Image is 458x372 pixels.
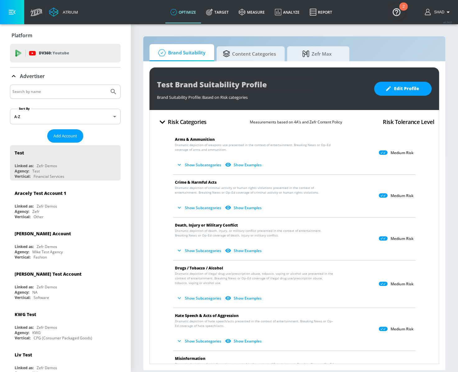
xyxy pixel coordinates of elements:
button: Show Subcategories [175,203,224,213]
button: Show Examples [224,336,264,346]
p: Medium Risk [391,193,414,198]
p: DV360: [39,50,69,57]
button: Add Account [47,129,83,143]
a: measure [234,1,270,23]
div: Other [34,214,44,219]
div: [PERSON_NAME] Test AccountLinked as:Zefr DemosAgency:NAVertical:Software [10,266,121,302]
span: Drugs / Tobacco / Alcohol [175,265,223,271]
div: Linked as: [15,284,34,290]
span: Dramatic depiction of criminal activity or human rights violations presented in the context of en... [175,186,335,195]
div: Zefr [32,209,39,214]
p: Advertiser [20,73,45,80]
div: Zefr Demos [37,163,57,168]
div: Zefr Demos [37,325,57,330]
button: Show Subcategories [175,160,224,170]
p: Measurements based on 4A’s and Zefr Content Policy [250,119,342,125]
div: KWG [32,330,41,335]
div: DV360: Youtube [10,44,121,62]
button: Show Subcategories [175,336,224,346]
div: TestLinked as:Zefr DemosAgency:TestVertical:Financial Services [10,145,121,181]
a: Analyze [270,1,305,23]
div: Linked as: [15,365,34,370]
span: Dramatic depiction of misinformation presented in the context of Entertainment, Breaking News or ... [175,362,335,371]
button: Open Resource Center, 2 new notifications [388,3,405,21]
div: A-Z [10,109,121,124]
div: Agency: [15,209,29,214]
div: Aracely Test Account 1Linked as:Zefr DemosAgency:ZefrVertical:Other [10,186,121,221]
div: Vertical: [15,214,30,219]
div: Brand Suitability Profile: Based on Risk categories [157,91,368,100]
span: Zefr Max [293,46,341,61]
span: Dramatic depiction of illegal drug use/prescription abuse, tobacco, vaping or alcohol use present... [175,271,335,285]
div: Linked as: [15,325,34,330]
button: Show Examples [224,293,264,303]
button: Show Examples [224,246,264,256]
button: Edit Profile [374,82,432,96]
div: Advertiser [10,67,121,85]
p: Youtube [53,50,69,56]
span: Dramatic depiction of weapons use presented in the context of entertainment. Breaking News or Op–... [175,143,335,152]
div: Zefr Demos [37,284,57,290]
span: Content Categories [223,46,276,61]
div: [PERSON_NAME] AccountLinked as:Zefr DemosAgency:Mike Test AgencyVertical:Fashion [10,226,121,261]
p: Medium Risk [391,327,414,332]
button: Show Subcategories [175,246,224,256]
div: 2 [402,7,405,15]
a: Report [305,1,337,23]
span: Edit Profile [387,85,419,93]
span: Death, Injury or Military Conflict [175,223,238,228]
a: optimize [165,1,201,23]
div: KWG TestLinked as:Zefr DemosAgency:KWGVertical:CPG (Consumer Packaged Goods) [10,307,121,342]
div: Agency: [15,249,29,255]
span: login as: shad.aziz@zefr.com [432,10,444,14]
div: [PERSON_NAME] Test Account [15,271,81,277]
h4: Risk Tolerance Level [383,117,434,126]
button: Shad [425,8,452,16]
div: Platform [10,27,121,44]
button: Show Subcategories [175,293,224,303]
div: Liv Test [15,352,32,358]
div: Zefr Demos [37,204,57,209]
div: Software [34,295,49,300]
span: Arms & Ammunition [175,137,215,142]
div: Zefr Demos [37,244,57,249]
p: Medium Risk [391,236,414,241]
div: Vertical: [15,174,30,179]
p: Medium Risk [391,150,414,155]
a: Atrium [49,7,78,17]
div: Linked as: [15,244,34,249]
span: Dramatic depiction of hate speech/acts presented in the context of entertainment. Breaking News o... [175,319,335,328]
span: Misinformation [175,356,205,361]
input: Search by name [12,88,107,96]
div: [PERSON_NAME] Account [15,231,71,237]
span: Add Account [53,132,77,140]
div: Vertical: [15,335,30,341]
div: Atrium [60,9,78,15]
div: KWG Test [15,311,36,317]
button: Risk Categories [154,115,209,129]
div: Agency: [15,290,29,295]
div: Mike Test Agency [32,249,63,255]
h4: Risk Categories [168,117,207,126]
div: Agency: [15,330,29,335]
a: Target [201,1,234,23]
label: Sort By [18,107,31,111]
p: Platform [11,32,32,39]
span: Dramatic depiction of death, injury, or military conflict presented in the context of entertainme... [175,228,335,238]
span: v 4.24.0 [443,21,452,24]
button: Show Examples [224,203,264,213]
div: Agency: [15,168,29,174]
span: Hate Speech & Acts of Aggression [175,313,239,318]
button: Show Examples [224,160,264,170]
p: Medium Risk [391,282,414,287]
div: Fashion [34,255,47,260]
span: Crime & Harmful Acts [175,180,217,185]
div: Financial Services [34,174,64,179]
span: Brand Suitability [156,45,205,60]
div: Aracely Test Account 1 [15,190,66,196]
div: Linked as: [15,163,34,168]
